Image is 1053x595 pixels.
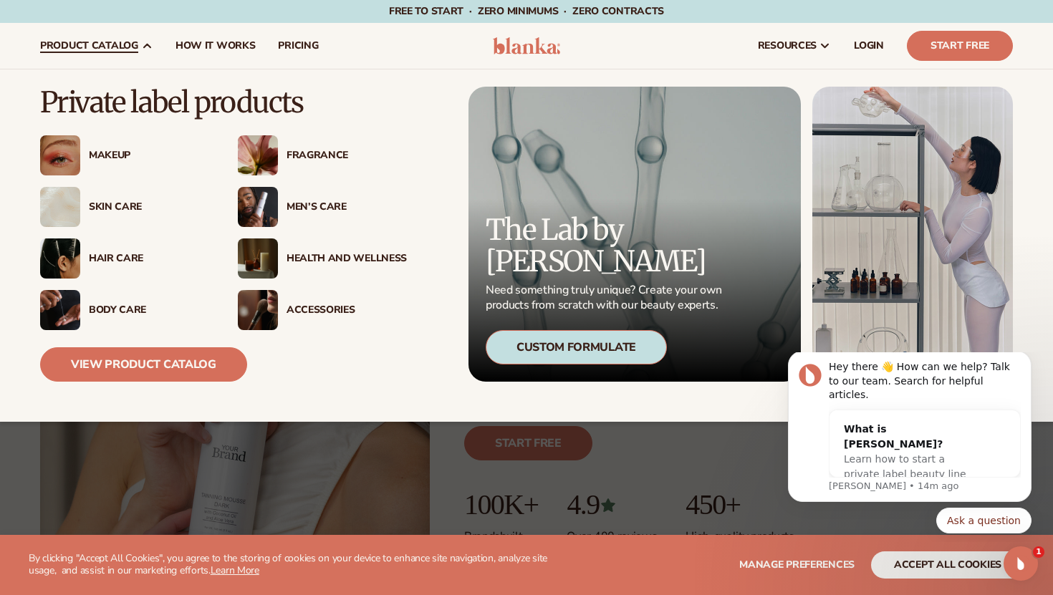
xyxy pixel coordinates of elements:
[739,558,855,571] span: Manage preferences
[32,11,55,34] img: Profile image for Lee
[758,40,817,52] span: resources
[238,135,278,175] img: Pink blooming flower.
[40,238,209,279] a: Female hair pulled back with clips. Hair Care
[907,31,1013,61] a: Start Free
[812,87,1013,382] img: Female in lab with equipment.
[746,23,842,69] a: resources
[89,150,209,162] div: Makeup
[62,8,254,125] div: Message content
[486,214,726,277] p: The Lab by [PERSON_NAME]
[287,304,407,316] div: Accessories
[40,187,80,227] img: Cream moisturizer swatch.
[287,150,407,162] div: Fragrance
[89,253,209,265] div: Hair Care
[63,58,225,156] div: What is [PERSON_NAME]?Learn how to start a private label beauty line with [PERSON_NAME]
[1033,546,1044,558] span: 1
[238,187,278,227] img: Male holding moisturizer bottle.
[29,23,164,69] a: product catalog
[170,155,265,181] button: Quick reply: Ask a question
[164,23,267,69] a: How It Works
[238,135,407,175] a: Pink blooming flower. Fragrance
[62,127,254,140] p: Message from Lee, sent 14m ago
[238,238,407,279] a: Candles and incense on table. Health And Wellness
[40,187,209,227] a: Cream moisturizer swatch. Skin Care
[89,201,209,213] div: Skin Care
[40,290,80,330] img: Male hand applying moisturizer.
[89,304,209,316] div: Body Care
[871,551,1024,579] button: accept all cookies
[486,283,726,313] p: Need something truly unique? Create your own products from scratch with our beauty experts.
[493,37,561,54] img: logo
[486,330,667,364] div: Custom Formulate
[40,135,80,175] img: Female with glitter eye makeup.
[468,87,801,382] a: Microscopic product formula. The Lab by [PERSON_NAME] Need something truly unique? Create your ow...
[62,8,254,50] div: Hey there 👋 How can we help? Talk to our team. Search for helpful articles.
[278,40,318,52] span: pricing
[175,40,256,52] span: How It Works
[287,253,407,265] div: Health And Wellness
[238,290,278,330] img: Female with makeup brush.
[211,563,259,577] a: Learn More
[40,238,80,279] img: Female hair pulled back with clips.
[739,551,855,579] button: Manage preferences
[389,4,664,18] span: Free to start · ZERO minimums · ZERO contracts
[238,290,407,330] a: Female with makeup brush. Accessories
[21,155,265,181] div: Quick reply options
[238,187,407,227] a: Male holding moisturizer bottle. Men’s Care
[77,101,200,142] span: Learn how to start a private label beauty line with [PERSON_NAME]
[77,69,211,100] div: What is [PERSON_NAME]?
[842,23,895,69] a: LOGIN
[766,352,1053,542] iframe: Intercom notifications message
[29,553,559,577] p: By clicking "Accept All Cookies", you agree to the storing of cookies on your device to enhance s...
[40,87,407,118] p: Private label products
[40,347,247,382] a: View Product Catalog
[238,238,278,279] img: Candles and incense on table.
[854,40,884,52] span: LOGIN
[266,23,330,69] a: pricing
[40,135,209,175] a: Female with glitter eye makeup. Makeup
[287,201,407,213] div: Men’s Care
[40,290,209,330] a: Male hand applying moisturizer. Body Care
[40,40,138,52] span: product catalog
[1004,546,1038,581] iframe: Intercom live chat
